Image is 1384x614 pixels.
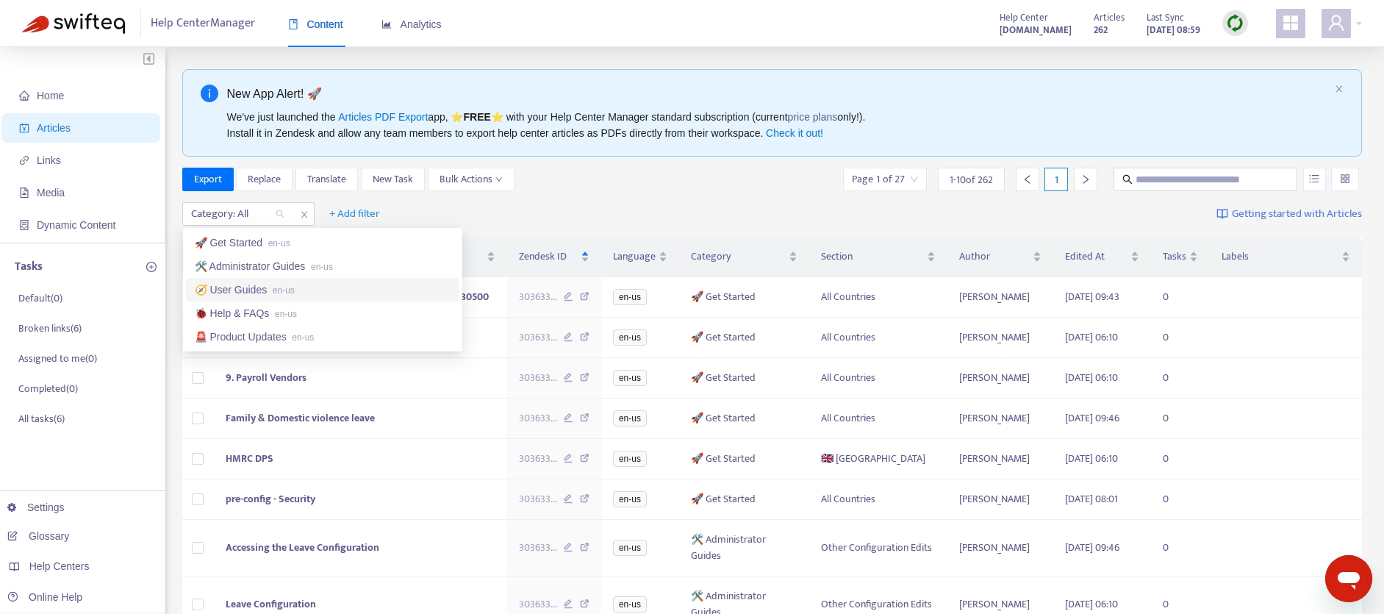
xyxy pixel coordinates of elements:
img: Swifteq [22,13,125,34]
span: en-us [613,596,647,613]
span: right [1080,174,1091,185]
button: New Task [361,168,425,191]
div: 1 [1044,168,1068,191]
span: en-us [613,451,647,467]
strong: 262 [1094,22,1108,38]
span: Family & Domestic violence leave [226,410,375,426]
span: Accessing the Leave Configuration [226,539,379,556]
img: sync.dc5367851b00ba804db3.png [1226,14,1244,32]
button: + Add filter [318,202,391,226]
span: Edited At [1065,249,1127,265]
span: en-us [613,410,647,426]
div: New App Alert! 🚀 [227,85,1330,103]
div: 🚀 Get Started [195,235,451,251]
span: New Task [373,171,413,188]
span: Author [959,249,1030,265]
span: area-chart [381,19,392,29]
span: en-us [268,238,290,249]
span: container [19,220,29,230]
span: [DATE] 08:01 [1065,490,1118,507]
span: [DATE] 06:10 [1065,596,1118,613]
span: Dynamic Content [37,219,115,231]
span: Language [613,249,656,265]
p: Broken links ( 6 ) [18,321,82,336]
td: All Countries [809,358,947,399]
p: Tasks [15,258,43,276]
span: Labels [1222,249,1338,265]
span: Help Center [1000,10,1048,26]
span: Last Sync [1147,10,1184,26]
span: [DATE] 06:10 [1065,450,1118,467]
span: pre-config - Security [226,490,315,507]
span: en-us [613,540,647,556]
span: Translate [307,171,346,188]
span: close [295,206,314,224]
span: Tasks [1163,249,1186,265]
a: Getting started with Articles [1216,202,1362,226]
button: Replace [236,168,293,191]
span: [DATE] 06:10 [1065,329,1118,346]
span: 303633 ... [519,540,557,556]
td: 🇬🇧 [GEOGRAPHIC_DATA] [809,439,947,479]
span: account-book [19,123,29,133]
span: en-us [613,491,647,507]
span: 303633 ... [519,329,557,346]
span: Content [288,18,343,30]
th: Category [679,237,809,277]
a: price plans [788,111,838,123]
td: [PERSON_NAME] [947,479,1053,520]
a: [DOMAIN_NAME] [1000,21,1072,38]
span: en-us [613,289,647,305]
p: Default ( 0 ) [18,290,62,306]
span: Category [691,249,786,265]
span: Export [194,171,222,188]
span: 303633 ... [519,410,557,426]
span: 9. Payroll Vendors [226,369,306,386]
td: 0 [1151,277,1210,318]
span: Analytics [381,18,442,30]
span: en-us [613,329,647,346]
span: Articles [1094,10,1125,26]
div: 🐞 Help & FAQs [195,305,451,321]
p: All tasks ( 6 ) [18,411,65,426]
span: info-circle [201,85,218,102]
td: 🚀 Get Started [679,358,809,399]
span: home [19,90,29,101]
span: en-us [273,285,295,296]
span: search [1122,174,1133,185]
td: 🚀 Get Started [679,318,809,358]
span: en-us [275,309,297,319]
span: en-us [311,262,333,272]
span: + Add filter [329,205,380,223]
td: 0 [1151,479,1210,520]
td: [PERSON_NAME] [947,399,1053,439]
span: appstore [1282,14,1299,32]
span: 303633 ... [519,370,557,386]
a: Check it out! [766,127,823,139]
button: Export [182,168,234,191]
span: unordered-list [1309,174,1319,184]
strong: [DOMAIN_NAME] [1000,22,1072,38]
p: Completed ( 0 ) [18,381,78,396]
td: 0 [1151,520,1210,576]
th: Tasks [1151,237,1210,277]
span: Links [37,154,61,166]
span: HMRC DPS [226,450,273,467]
td: 🚀 Get Started [679,277,809,318]
button: Translate [295,168,358,191]
span: 303633 ... [519,596,557,613]
span: plus-circle [146,262,157,272]
button: Bulk Actionsdown [428,168,514,191]
span: Articles [37,122,71,134]
td: 🛠️ Administrator Guides [679,520,809,576]
th: Section [809,237,947,277]
td: 🚀 Get Started [679,439,809,479]
td: All Countries [809,479,947,520]
th: Edited At [1053,237,1151,277]
td: 0 [1151,439,1210,479]
td: All Countries [809,318,947,358]
span: en-us [292,332,314,343]
td: [PERSON_NAME] [947,520,1053,576]
td: Other Configuration Edits [809,520,947,576]
strong: [DATE] 08:59 [1147,22,1200,38]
